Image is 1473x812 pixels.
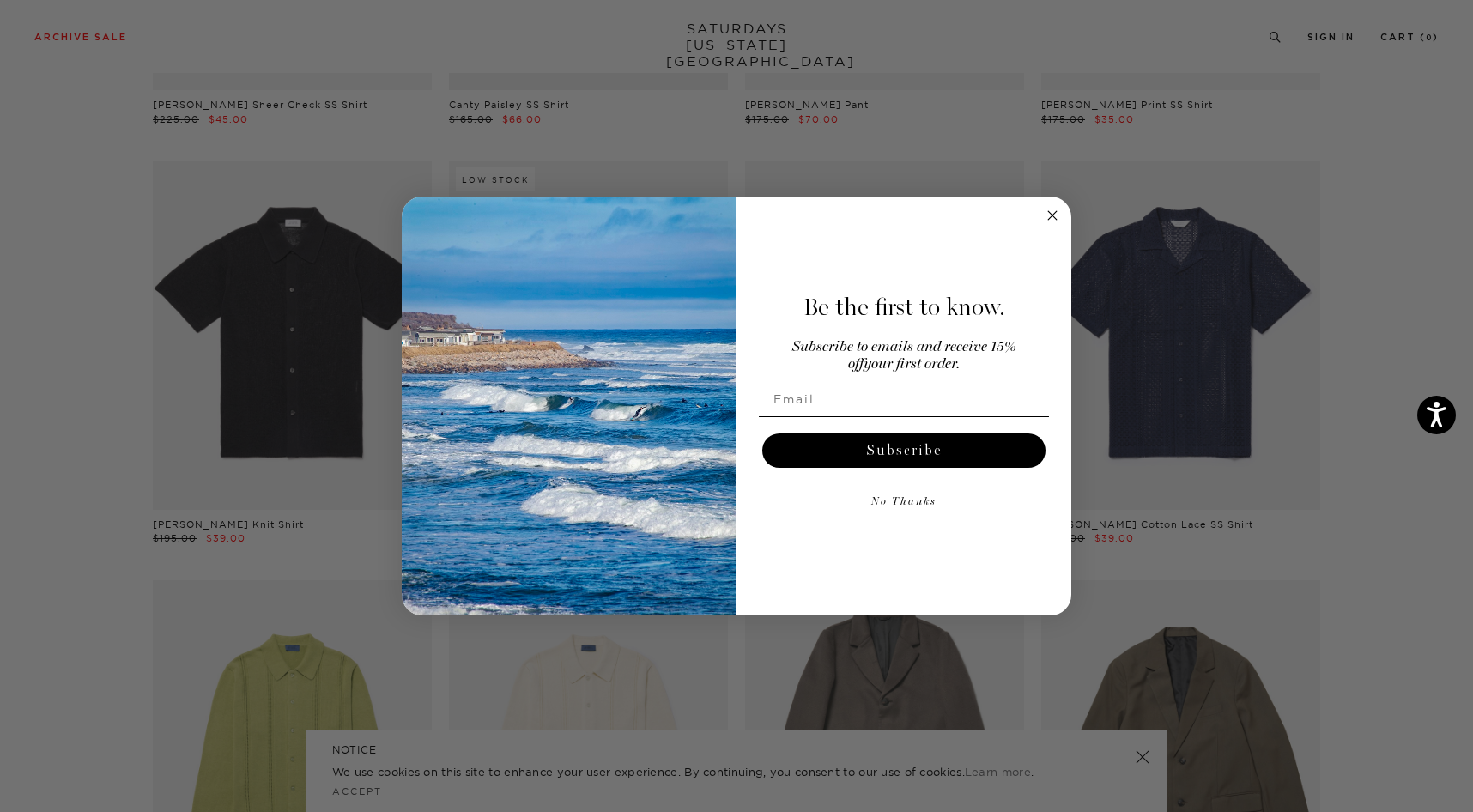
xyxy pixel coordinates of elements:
span: your first order. [864,357,960,372]
img: underline [759,416,1049,417]
button: No Thanks [759,485,1049,519]
span: off [848,357,864,372]
span: Be the first to know. [803,293,1005,322]
button: Subscribe [762,433,1046,468]
img: 125c788d-000d-4f3e-b05a-1b92b2a23ec9.jpeg [402,197,736,615]
span: Subscribe to emails and receive 15% [792,340,1016,354]
input: Email [759,382,1049,416]
button: Close dialog [1042,205,1063,226]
